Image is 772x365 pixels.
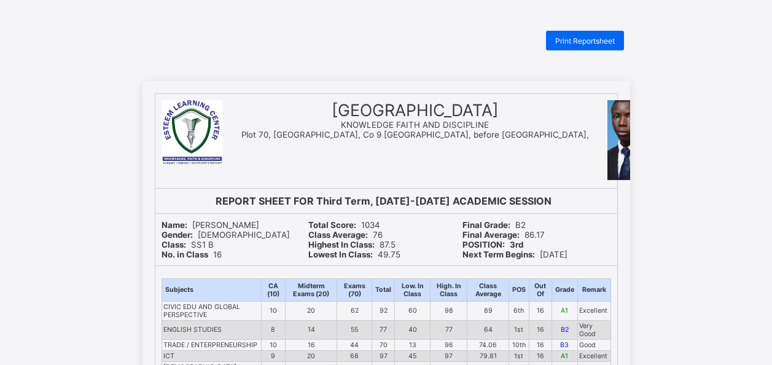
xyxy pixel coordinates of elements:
[162,249,222,259] span: 16
[337,339,372,350] td: 44
[286,339,337,350] td: 16
[261,320,286,339] td: 8
[162,249,208,259] b: No. in Class
[286,320,337,339] td: 14
[162,339,261,350] td: TRADE / ENTERPRENEURSHIP
[577,301,610,320] td: Excellent
[529,350,552,361] td: 16
[286,350,337,361] td: 20
[372,320,395,339] td: 77
[337,350,372,361] td: 68
[372,350,395,361] td: 97
[467,350,509,361] td: 79.81
[372,301,395,320] td: 92
[162,230,193,240] b: Gender:
[162,301,261,320] td: CIVIC EDU AND GLOBAL PERSPECTIVE
[162,278,261,301] th: Subjects
[261,301,286,320] td: 10
[162,240,186,249] b: Class:
[552,301,577,320] td: A1
[216,195,552,207] b: REPORT SHEET FOR Third Term, [DATE]-[DATE] ACADEMIC SESSION
[509,320,529,339] td: 1st
[577,350,610,361] td: Excellent
[308,220,356,230] b: Total Score:
[308,249,400,259] span: 49.75
[552,320,577,339] td: B2
[509,339,529,350] td: 10th
[162,350,261,361] td: ICT
[162,220,187,230] b: Name:
[341,120,489,130] span: KNOWLEDGE FAITH AND DISCIPLINE
[462,220,526,230] span: B2
[395,339,431,350] td: 13
[286,301,337,320] td: 20
[241,130,589,139] span: Plot 70, [GEOGRAPHIC_DATA], Co 9 [GEOGRAPHIC_DATA], before [GEOGRAPHIC_DATA],
[286,278,337,301] th: Midterm Exams (20)
[308,230,383,240] span: 76
[431,339,467,350] td: 96
[337,320,372,339] td: 55
[308,220,380,230] span: 1034
[529,278,552,301] th: Out Of
[308,240,375,249] b: Highest In Class:
[467,339,509,350] td: 74.06
[395,278,431,301] th: Low. In Class
[509,301,529,320] td: 6th
[577,278,610,301] th: Remark
[308,230,368,240] b: Class Average:
[162,220,259,230] span: [PERSON_NAME]
[261,339,286,350] td: 10
[462,230,545,240] span: 86.17
[509,350,529,361] td: 1st
[462,249,567,259] span: [DATE]
[462,249,535,259] b: Next Term Begins:
[431,350,467,361] td: 97
[395,350,431,361] td: 45
[555,36,615,45] span: Print Reportsheet
[462,230,520,240] b: Final Average:
[372,339,395,350] td: 70
[395,320,431,339] td: 40
[552,350,577,361] td: A1
[308,249,373,259] b: Lowest In Class:
[162,230,290,240] span: [DEMOGRAPHIC_DATA]
[395,301,431,320] td: 60
[308,240,396,249] span: 87.5
[509,278,529,301] th: POS
[372,278,395,301] th: Total
[261,350,286,361] td: 9
[577,320,610,339] td: Very Good
[462,240,505,249] b: POSITION:
[552,339,577,350] td: B3
[467,320,509,339] td: 64
[467,301,509,320] td: 89
[337,278,372,301] th: Exams (70)
[162,320,261,339] td: ENGLISH STUDIES
[162,240,214,249] span: SS1 B
[529,301,552,320] td: 16
[462,240,523,249] span: 3rd
[467,278,509,301] th: Class Average
[337,301,372,320] td: 62
[462,220,510,230] b: Final Grade:
[261,278,286,301] th: CA (10)
[431,301,467,320] td: 98
[529,320,552,339] td: 16
[529,339,552,350] td: 16
[332,100,499,120] span: [GEOGRAPHIC_DATA]
[431,278,467,301] th: High. In Class
[431,320,467,339] td: 77
[552,278,577,301] th: Grade
[577,339,610,350] td: Good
